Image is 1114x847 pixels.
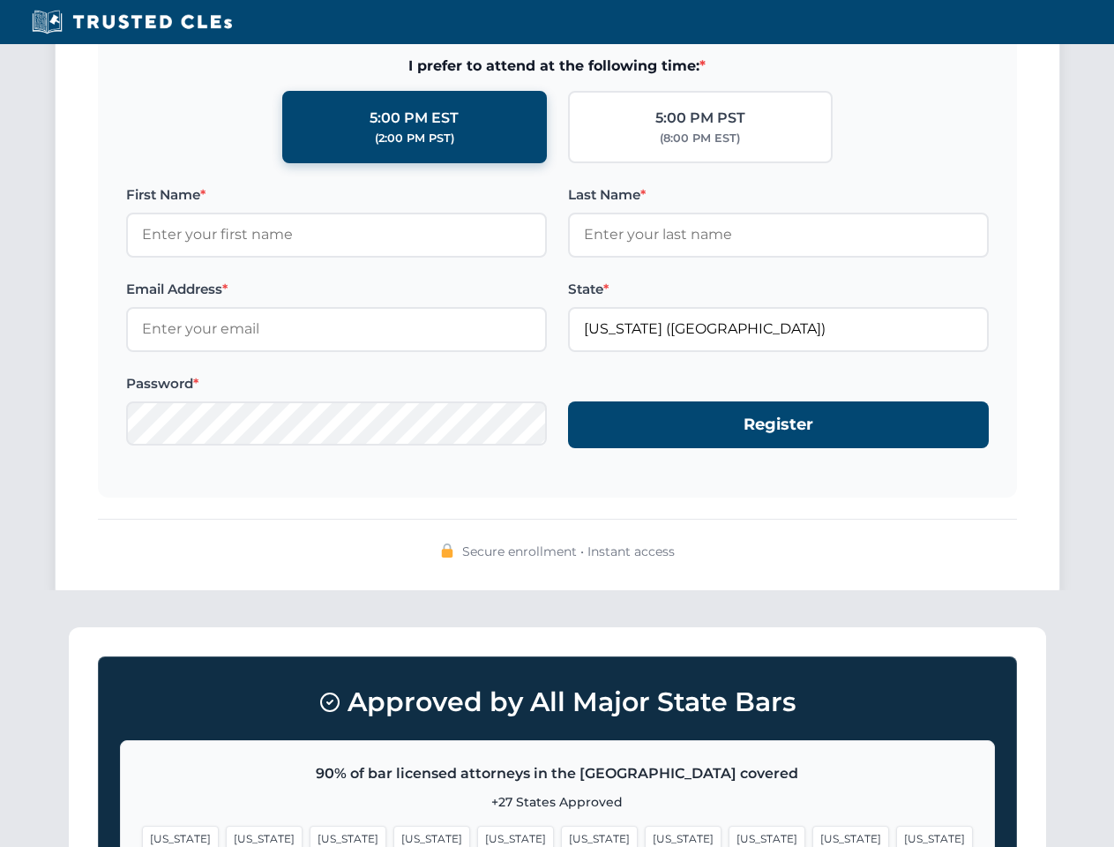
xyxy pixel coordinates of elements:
[568,213,989,257] input: Enter your last name
[126,279,547,300] label: Email Address
[568,184,989,206] label: Last Name
[126,307,547,351] input: Enter your email
[462,542,675,561] span: Secure enrollment • Instant access
[655,107,745,130] div: 5:00 PM PST
[126,184,547,206] label: First Name
[568,279,989,300] label: State
[142,792,973,812] p: +27 States Approved
[126,55,989,78] span: I prefer to attend at the following time:
[568,307,989,351] input: Florida (FL)
[126,373,547,394] label: Password
[568,401,989,448] button: Register
[120,678,995,726] h3: Approved by All Major State Bars
[375,130,454,147] div: (2:00 PM PST)
[142,762,973,785] p: 90% of bar licensed attorneys in the [GEOGRAPHIC_DATA] covered
[26,9,237,35] img: Trusted CLEs
[660,130,740,147] div: (8:00 PM EST)
[370,107,459,130] div: 5:00 PM EST
[440,543,454,558] img: 🔒
[126,213,547,257] input: Enter your first name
